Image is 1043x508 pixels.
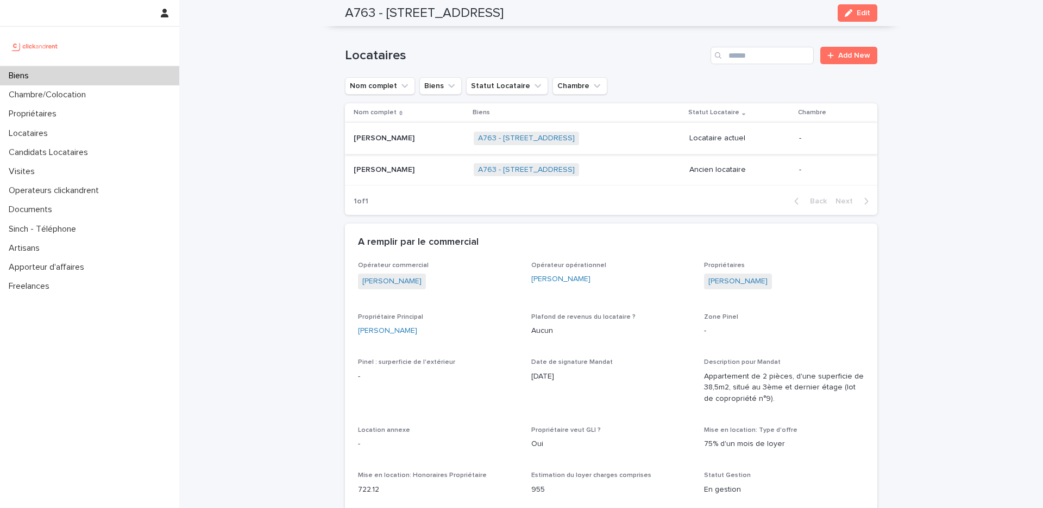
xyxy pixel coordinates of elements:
p: Nom complet [354,107,397,119]
p: [DATE] [531,371,692,382]
span: Plafond de revenus du locataire ? [531,314,636,320]
span: Zone Pinel [704,314,738,320]
button: Back [786,196,831,206]
p: 722.12 [358,484,518,495]
a: A763 - [STREET_ADDRESS] [478,134,575,143]
span: Opérateur opérationnel [531,262,606,269]
span: Back [803,197,827,205]
p: Aucun [531,325,692,337]
span: Mise en location: Type d'offre [704,427,797,433]
p: - [358,438,518,450]
p: Locataire actuel [689,134,790,143]
a: [PERSON_NAME] [708,276,768,287]
p: - [704,325,864,337]
p: Apporteur d'affaires [4,262,93,272]
span: Statut Gestion [704,472,751,479]
p: Chambre [798,107,826,119]
p: Sinch - Téléphone [4,224,85,234]
span: Propriétaires [704,262,745,269]
p: 75% d'un mois de loyer [704,438,864,450]
p: 955 [531,484,692,495]
p: Propriétaires [4,109,65,119]
p: Candidats Locataires [4,147,97,158]
a: [PERSON_NAME] [358,325,417,337]
span: Description pour Mandat [704,359,781,365]
p: En gestion [704,484,864,495]
input: Search [711,47,814,64]
span: Opérateur commercial [358,262,429,269]
a: A763 - [STREET_ADDRESS] [478,165,575,175]
p: - [358,371,518,382]
span: Next [835,197,859,205]
span: Pinel : surperficie de l'extérieur [358,359,455,365]
p: Artisans [4,243,48,253]
img: UCB0brd3T0yccxBKYDjQ [9,35,61,57]
tr: [PERSON_NAME][PERSON_NAME] A763 - [STREET_ADDRESS] Locataire actuel- [345,122,877,154]
p: Visites [4,166,43,177]
button: Chambre [552,77,607,95]
p: Operateurs clickandrent [4,185,108,196]
span: Add New [838,52,870,59]
p: [PERSON_NAME] [354,163,417,175]
a: [PERSON_NAME] [531,274,590,285]
p: Appartement de 2 pièces, d'une superficie de 38,5m2, situé au 3ème et dernier étage (lot de copro... [704,371,864,405]
button: Statut Locataire [466,77,548,95]
p: Ancien locataire [689,165,790,175]
button: Edit [838,4,877,22]
p: - [799,134,860,143]
p: 1 of 1 [345,188,377,215]
p: [PERSON_NAME] [354,132,417,143]
span: Propriétaire Principal [358,314,423,320]
p: Biens [4,71,37,81]
p: Documents [4,205,61,215]
h2: A remplir par le commercial [358,237,479,249]
button: Biens [419,77,462,95]
p: Biens [473,107,490,119]
span: Propriétaire veut GLI ? [531,427,601,433]
p: Locataires [4,128,56,139]
p: - [799,165,860,175]
button: Next [831,196,877,206]
a: [PERSON_NAME] [362,276,422,287]
span: Date de signature Mandat [531,359,613,365]
span: Estimation du loyer charges comprises [531,472,651,479]
button: Nom complet [345,77,415,95]
tr: [PERSON_NAME][PERSON_NAME] A763 - [STREET_ADDRESS] Ancien locataire- [345,154,877,185]
span: Location annexe [358,427,410,433]
p: Oui [531,438,692,450]
p: Statut Locataire [688,107,739,119]
span: Edit [857,9,870,17]
p: Freelances [4,281,58,292]
span: Mise en location: Honoraires Propriétaire [358,472,487,479]
h2: A763 - [STREET_ADDRESS] [345,5,504,21]
p: Chambre/Colocation [4,90,95,100]
a: Add New [820,47,877,64]
h1: Locataires [345,48,706,64]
